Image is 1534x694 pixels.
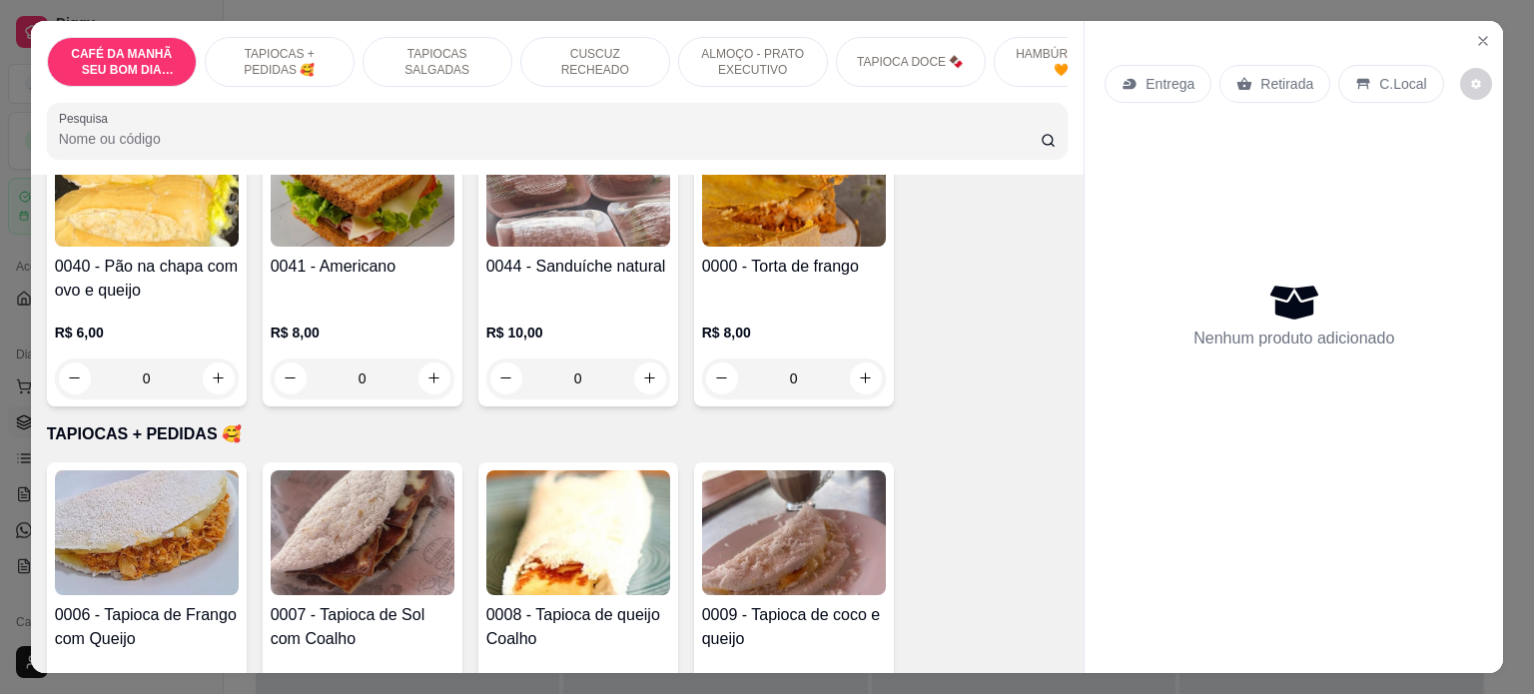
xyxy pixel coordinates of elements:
h4: 0000 - Torta de frango [702,255,886,279]
p: R$ 12,90 [55,671,239,687]
h4: 0044 - Sanduíche natural [486,255,670,279]
img: product-image [55,470,239,595]
p: R$ 6,00 [55,323,239,343]
h4: 0041 - Americano [271,255,454,279]
h4: 0006 - Tapioca de Frango com Queijo [55,603,239,651]
h4: 0009 - Tapioca de coco e queijo [702,603,886,651]
img: product-image [702,470,886,595]
p: TAPIOCA DOCE 🍫 [857,54,964,70]
p: C.Local [1379,74,1426,94]
img: product-image [486,470,670,595]
p: Entrega [1146,74,1194,94]
h4: 0040 - Pão na chapa com ovo e queijo [55,255,239,303]
img: product-image [486,122,670,247]
p: R$ 8,00 [271,323,454,343]
h4: 0008 - Tapioca de queijo Coalho [486,603,670,651]
label: Pesquisa [59,110,115,127]
img: product-image [271,122,454,247]
img: product-image [55,122,239,247]
p: Retirada [1260,74,1313,94]
p: Nenhum produto adicionado [1193,327,1394,350]
p: TAPIOCAS + PEDIDAS 🥰 [47,422,1069,446]
p: TAPIOCAS + PEDIDAS 🥰 [222,46,338,78]
img: product-image [702,122,886,247]
h4: 0007 - Tapioca de Sol com Coalho [271,603,454,651]
p: CAFÉ DA MANHÃ SEU BOM DIA COMEÇA AQUI 🧡 [64,46,180,78]
button: decrease-product-quantity [1460,68,1492,100]
p: CUSCUZ RECHEADO [537,46,653,78]
button: Close [1467,25,1499,57]
p: ALMOÇO - PRATO EXECUTIVO [695,46,811,78]
input: Pesquisa [59,129,1041,149]
p: HAMBÚRGUER 🍔 🧡🍟 [1011,46,1127,78]
p: TAPIOCAS SALGADAS [380,46,495,78]
p: R$ 10,00 [486,323,670,343]
p: R$ 8,00 [702,323,886,343]
img: product-image [271,470,454,595]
